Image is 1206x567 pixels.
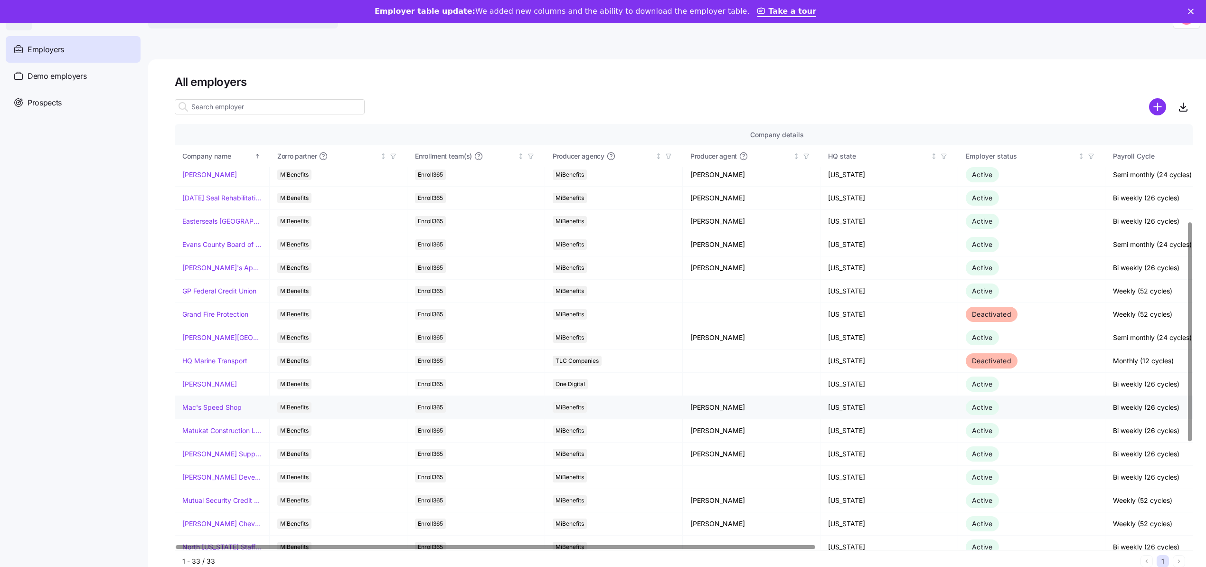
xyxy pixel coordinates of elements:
[280,239,309,250] span: MiBenefits
[683,326,820,350] td: [PERSON_NAME]
[556,170,584,180] span: MiBenefits
[820,163,958,187] td: [US_STATE]
[280,193,309,203] span: MiBenefits
[280,286,309,296] span: MiBenefits
[182,286,256,296] a: GP Federal Credit Union
[280,495,309,506] span: MiBenefits
[972,520,993,528] span: Active
[820,326,958,350] td: [US_STATE]
[182,403,242,412] a: Mac's Speed Shop
[820,187,958,210] td: [US_STATE]
[182,426,262,435] a: Matukat Construction LLC
[375,7,750,16] div: We added new columns and the ability to download the employer table.
[820,256,958,280] td: [US_STATE]
[556,472,584,482] span: MiBenefits
[182,263,262,273] a: [PERSON_NAME]'s Appliance/[PERSON_NAME]'s Academy/Fluid Services
[254,153,261,160] div: Sorted ascending
[683,210,820,233] td: [PERSON_NAME]
[407,145,545,167] th: Enrollment team(s)Not sorted
[556,332,584,343] span: MiBenefits
[757,7,817,17] a: Take a tour
[6,63,141,89] a: Demo employers
[556,286,584,296] span: MiBenefits
[820,396,958,419] td: [US_STATE]
[820,489,958,512] td: [US_STATE]
[418,356,443,366] span: Enroll365
[556,309,584,320] span: MiBenefits
[556,519,584,529] span: MiBenefits
[418,402,443,413] span: Enroll365
[182,170,237,180] a: [PERSON_NAME]
[1149,98,1166,115] svg: add icon
[972,217,993,225] span: Active
[972,333,993,341] span: Active
[820,512,958,536] td: [US_STATE]
[280,519,309,529] span: MiBenefits
[182,496,262,505] a: Mutual Security Credit Union
[280,356,309,366] span: MiBenefits
[820,233,958,256] td: [US_STATE]
[280,472,309,482] span: MiBenefits
[280,309,309,320] span: MiBenefits
[1078,153,1084,160] div: Not sorted
[545,145,683,167] th: Producer agencyNot sorted
[182,557,1137,566] div: 1 - 33 / 33
[418,472,443,482] span: Enroll365
[182,151,253,161] div: Company name
[972,194,993,202] span: Active
[182,333,262,342] a: [PERSON_NAME][GEOGRAPHIC_DATA][DEMOGRAPHIC_DATA]
[556,239,584,250] span: MiBenefits
[418,425,443,436] span: Enroll365
[280,379,309,389] span: MiBenefits
[553,151,604,161] span: Producer agency
[556,216,584,227] span: MiBenefits
[683,512,820,536] td: [PERSON_NAME]
[972,287,993,295] span: Active
[175,99,365,114] input: Search employer
[683,256,820,280] td: [PERSON_NAME]
[655,153,662,160] div: Not sorted
[6,36,141,63] a: Employers
[972,496,993,504] span: Active
[683,419,820,443] td: [PERSON_NAME]
[820,536,958,559] td: [US_STATE]
[415,151,472,161] span: Enrollment team(s)
[683,396,820,419] td: [PERSON_NAME]
[972,403,993,411] span: Active
[418,286,443,296] span: Enroll365
[972,310,1011,318] span: Deactivated
[280,263,309,273] span: MiBenefits
[820,303,958,326] td: [US_STATE]
[6,89,141,116] a: Prospects
[182,356,247,366] a: HQ Marine Transport
[556,425,584,436] span: MiBenefits
[375,7,475,16] b: Employer table update:
[270,145,407,167] th: Zorro partnerNot sorted
[418,263,443,273] span: Enroll365
[418,239,443,250] span: Enroll365
[556,542,584,552] span: MiBenefits
[683,489,820,512] td: [PERSON_NAME]
[820,419,958,443] td: [US_STATE]
[182,379,237,389] a: [PERSON_NAME]
[518,153,524,160] div: Not sorted
[380,153,386,160] div: Not sorted
[690,151,737,161] span: Producer agent
[683,187,820,210] td: [PERSON_NAME]
[418,495,443,506] span: Enroll365
[182,519,262,529] a: [PERSON_NAME] Chevrolet
[820,373,958,396] td: [US_STATE]
[418,309,443,320] span: Enroll365
[182,217,262,226] a: Easterseals [GEOGRAPHIC_DATA] & [GEOGRAPHIC_DATA][US_STATE]
[418,170,443,180] span: Enroll365
[182,310,248,319] a: Grand Fire Protection
[972,240,993,248] span: Active
[958,145,1105,167] th: Employer statusNot sorted
[683,145,820,167] th: Producer agentNot sorted
[280,542,309,552] span: MiBenefits
[793,153,800,160] div: Not sorted
[556,356,599,366] span: TLC Companies
[683,163,820,187] td: [PERSON_NAME]
[556,449,584,459] span: MiBenefits
[556,495,584,506] span: MiBenefits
